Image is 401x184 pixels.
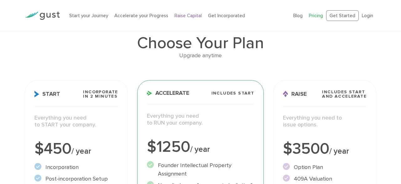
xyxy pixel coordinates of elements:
span: Incorporate in 2 Minutes [83,90,118,99]
a: Accelerate your Progress [114,13,168,18]
div: $3500 [283,141,367,157]
h1: Choose Your Plan [25,35,376,51]
span: / year [71,146,91,156]
img: Raise Icon [283,91,288,97]
span: Accelerate [147,90,189,96]
a: Blog [293,13,303,18]
img: Accelerate Icon [147,91,152,96]
a: Login [362,13,373,18]
div: Upgrade anytime [25,51,376,60]
p: Everything you need to RUN your company. [147,113,254,127]
a: Raise Capital [174,13,202,18]
li: 409A Valuation [283,175,367,183]
p: Everything you need to START your company. [34,115,118,129]
li: Incorporation [34,163,118,171]
div: $450 [34,141,118,157]
img: Start Icon X2 [34,91,39,97]
span: Raise [283,91,307,97]
span: / year [190,145,210,154]
p: Everything you need to issue options. [283,115,367,129]
span: Start [34,91,60,97]
li: Post-incorporation Setup [34,175,118,183]
span: / year [329,146,349,156]
span: Includes START [211,91,254,95]
li: Founder Intellectual Property Assignment [147,161,254,178]
a: Get Incorporated [208,13,245,18]
img: Gust Logo [25,12,60,20]
a: Get Started [326,10,359,21]
div: $1250 [147,139,254,155]
a: Start your Journey [69,13,108,18]
li: Option Plan [283,163,367,171]
span: Includes START and ACCELERATE [322,90,367,99]
a: Pricing [309,13,323,18]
